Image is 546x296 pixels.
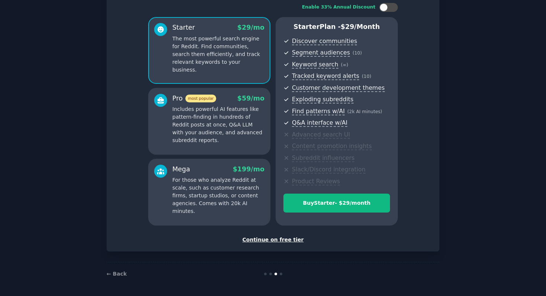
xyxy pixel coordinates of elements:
span: Segment audiences [292,49,350,57]
p: For those who analyze Reddit at scale, such as customer research firms, startup studios, or conte... [172,176,264,215]
div: Continue on free tier [114,236,432,244]
div: Mega [172,165,190,174]
span: Slack/Discord integration [292,166,365,174]
span: $ 199 /mo [233,165,264,173]
span: $ 29 /mo [237,24,264,31]
span: ( 10 ) [362,74,371,79]
a: ← Back [107,271,127,277]
span: Exploding subreddits [292,96,353,103]
div: Enable 33% Annual Discount [302,4,376,11]
span: Discover communities [292,37,357,45]
span: ( 10 ) [352,50,362,56]
p: The most powerful search engine for Reddit. Find communities, search them efficiently, and track ... [172,35,264,74]
span: $ 29 /month [341,23,380,30]
span: ( ∞ ) [341,62,348,68]
span: Find patterns w/AI [292,108,345,115]
div: Pro [172,94,216,103]
span: Advanced search UI [292,131,350,139]
span: Content promotion insights [292,142,372,150]
span: $ 59 /mo [237,95,264,102]
p: Starter Plan - [283,22,390,32]
span: Tracked keyword alerts [292,72,359,80]
span: Q&A interface w/AI [292,119,347,127]
span: Product Reviews [292,178,340,185]
div: Starter [172,23,195,32]
p: Includes powerful AI features like pattern-finding in hundreds of Reddit posts at once, Q&A LLM w... [172,105,264,144]
button: BuyStarter- $29/month [283,194,390,213]
span: Customer development themes [292,84,385,92]
span: most popular [185,95,217,102]
div: Buy Starter - $ 29 /month [284,199,390,207]
span: Subreddit influencers [292,154,354,162]
span: ( 2k AI minutes ) [347,109,382,114]
span: Keyword search [292,61,338,69]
